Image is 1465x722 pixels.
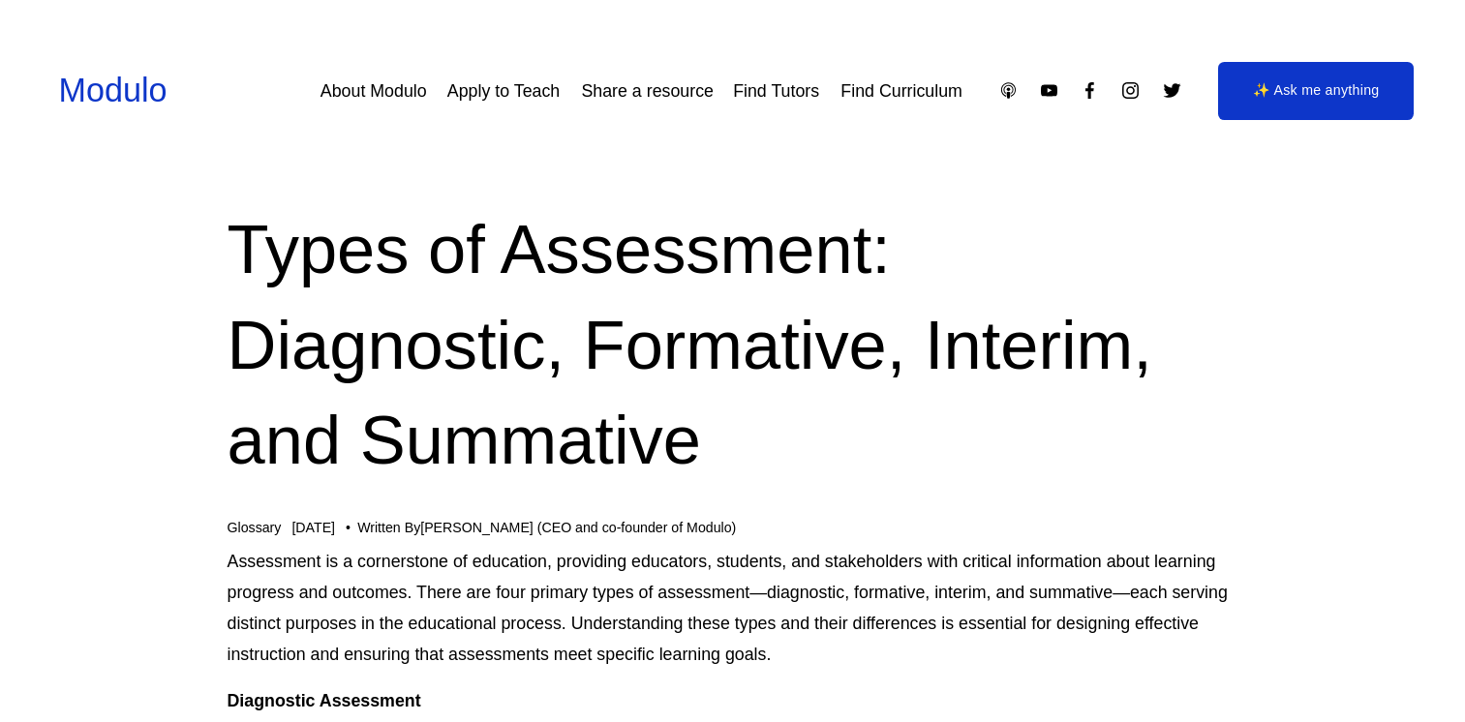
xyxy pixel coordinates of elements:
span: [DATE] [291,520,335,535]
a: Instagram [1120,80,1141,101]
a: About Modulo [320,74,427,108]
a: Twitter [1162,80,1182,101]
a: Apple Podcasts [998,80,1019,101]
a: Apply to Teach [447,74,560,108]
a: YouTube [1039,80,1059,101]
a: ✨ Ask me anything [1218,62,1414,120]
a: Modulo [59,72,168,108]
a: Find Curriculum [840,74,962,108]
a: Find Tutors [733,74,819,108]
strong: Diagnostic Assessment [228,691,421,710]
a: Facebook [1080,80,1100,101]
a: [PERSON_NAME] (CEO and co-founder of Modulo) [420,520,736,535]
h1: Types of Assessment: Diagnostic, Formative, Interim, and Summative [228,202,1238,489]
div: Written By [357,520,736,536]
p: Assessment is a cornerstone of education, providing educators, students, and stakeholders with cr... [228,546,1238,670]
a: Glossary [228,520,282,535]
a: Share a resource [581,74,714,108]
